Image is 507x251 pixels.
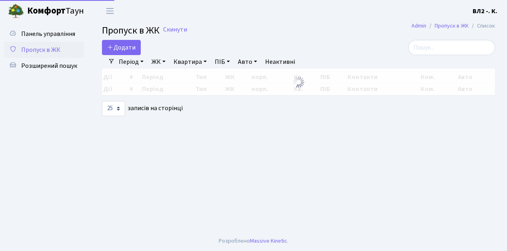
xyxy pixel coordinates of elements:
[21,61,77,70] span: Розширений пошук
[102,24,160,38] span: Пропуск в ЖК
[469,22,495,30] li: Список
[473,7,497,16] b: ВЛ2 -. К.
[8,3,24,19] img: logo.png
[435,22,469,30] a: Пропуск в ЖК
[262,55,298,69] a: Неактивні
[250,237,287,245] a: Massive Kinetic
[219,237,288,245] div: Розроблено .
[27,4,84,18] span: Таун
[408,40,495,55] input: Пошук...
[102,40,141,55] a: Додати
[212,55,233,69] a: ПІБ
[399,18,507,34] nav: breadcrumb
[102,101,183,116] label: записів на сторінці
[411,22,426,30] a: Admin
[235,55,260,69] a: Авто
[21,30,75,38] span: Панель управління
[21,45,60,54] span: Пропуск в ЖК
[100,4,120,18] button: Переключити навігацію
[107,43,136,52] span: Додати
[170,55,210,69] a: Квартира
[473,6,497,16] a: ВЛ2 -. К.
[292,76,305,89] img: Обробка...
[116,55,147,69] a: Період
[4,58,84,74] a: Розширений пошук
[163,26,187,34] a: Скинути
[27,4,66,17] b: Комфорт
[4,42,84,58] a: Пропуск в ЖК
[148,55,169,69] a: ЖК
[4,26,84,42] a: Панель управління
[102,101,125,116] select: записів на сторінці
